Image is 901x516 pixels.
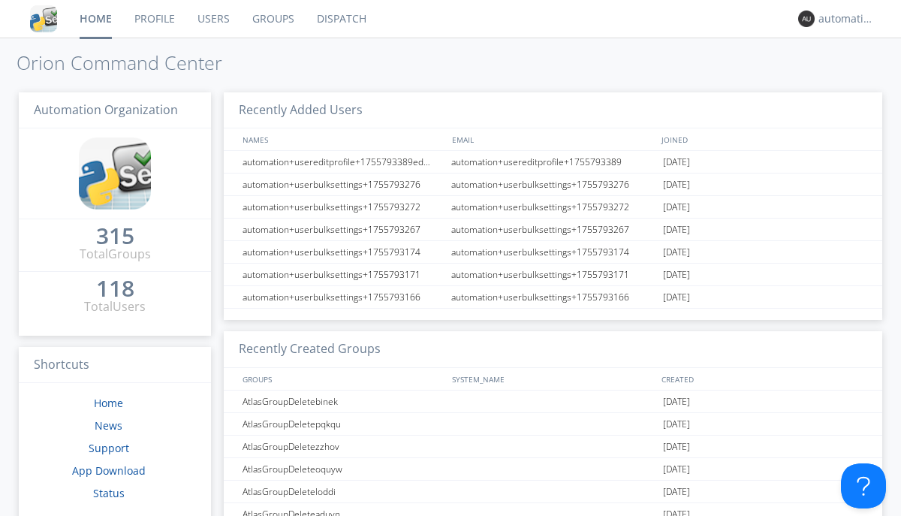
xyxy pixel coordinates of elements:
[663,219,690,241] span: [DATE]
[239,128,444,150] div: NAMES
[224,92,882,129] h3: Recently Added Users
[224,151,882,174] a: automation+usereditprofile+1755793389editedautomation+usereditprofile+1755793389automation+usered...
[95,418,122,433] a: News
[447,241,659,263] div: automation+userbulksettings+1755793174
[224,219,882,241] a: automation+userbulksettings+1755793267automation+userbulksettings+1755793267[DATE]
[447,264,659,285] div: automation+userbulksettings+1755793171
[448,368,658,390] div: SYSTEM_NAME
[239,481,447,502] div: AtlasGroupDeleteloddi
[224,241,882,264] a: automation+userbulksettings+1755793174automation+userbulksettings+1755793174[DATE]
[447,151,659,173] div: automation+usereditprofile+1755793389
[239,391,447,412] div: AtlasGroupDeletebinek
[96,281,134,296] div: 118
[663,264,690,286] span: [DATE]
[239,151,447,173] div: automation+usereditprofile+1755793389editedautomation+usereditprofile+1755793389
[447,219,659,240] div: automation+userbulksettings+1755793267
[663,196,690,219] span: [DATE]
[84,298,146,315] div: Total Users
[447,196,659,218] div: automation+userbulksettings+1755793272
[239,413,447,435] div: AtlasGroupDeletepqkqu
[239,219,447,240] div: automation+userbulksettings+1755793267
[80,246,151,263] div: Total Groups
[30,5,57,32] img: cddb5a64eb264b2086981ab96f4c1ba7
[239,436,447,457] div: AtlasGroupDeletezzhov
[224,481,882,503] a: AtlasGroupDeleteloddi[DATE]
[89,441,129,455] a: Support
[239,286,447,308] div: automation+userbulksettings+1755793166
[239,174,447,195] div: automation+userbulksettings+1755793276
[239,458,447,480] div: AtlasGroupDeleteoquyw
[224,196,882,219] a: automation+userbulksettings+1755793272automation+userbulksettings+1755793272[DATE]
[96,228,134,243] div: 315
[93,486,125,500] a: Status
[224,331,882,368] h3: Recently Created Groups
[239,196,447,218] div: automation+userbulksettings+1755793272
[224,264,882,286] a: automation+userbulksettings+1755793171automation+userbulksettings+1755793171[DATE]
[96,228,134,246] a: 315
[79,137,151,210] img: cddb5a64eb264b2086981ab96f4c1ba7
[841,463,886,508] iframe: Toggle Customer Support
[658,368,868,390] div: CREATED
[663,174,690,196] span: [DATE]
[448,128,658,150] div: EMAIL
[224,174,882,196] a: automation+userbulksettings+1755793276automation+userbulksettings+1755793276[DATE]
[663,391,690,413] span: [DATE]
[663,481,690,503] span: [DATE]
[224,413,882,436] a: AtlasGroupDeletepqkqu[DATE]
[447,174,659,195] div: automation+userbulksettings+1755793276
[663,458,690,481] span: [DATE]
[224,286,882,309] a: automation+userbulksettings+1755793166automation+userbulksettings+1755793166[DATE]
[663,151,690,174] span: [DATE]
[798,11,815,27] img: 373638.png
[239,368,444,390] div: GROUPS
[19,347,211,384] h3: Shortcuts
[224,436,882,458] a: AtlasGroupDeletezzhov[DATE]
[34,101,178,118] span: Automation Organization
[94,396,123,410] a: Home
[224,458,882,481] a: AtlasGroupDeleteoquyw[DATE]
[818,11,875,26] div: automation+atlas0009
[447,286,659,308] div: automation+userbulksettings+1755793166
[239,241,447,263] div: automation+userbulksettings+1755793174
[663,241,690,264] span: [DATE]
[663,413,690,436] span: [DATE]
[658,128,868,150] div: JOINED
[224,391,882,413] a: AtlasGroupDeletebinek[DATE]
[663,436,690,458] span: [DATE]
[72,463,146,478] a: App Download
[239,264,447,285] div: automation+userbulksettings+1755793171
[663,286,690,309] span: [DATE]
[96,281,134,298] a: 118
